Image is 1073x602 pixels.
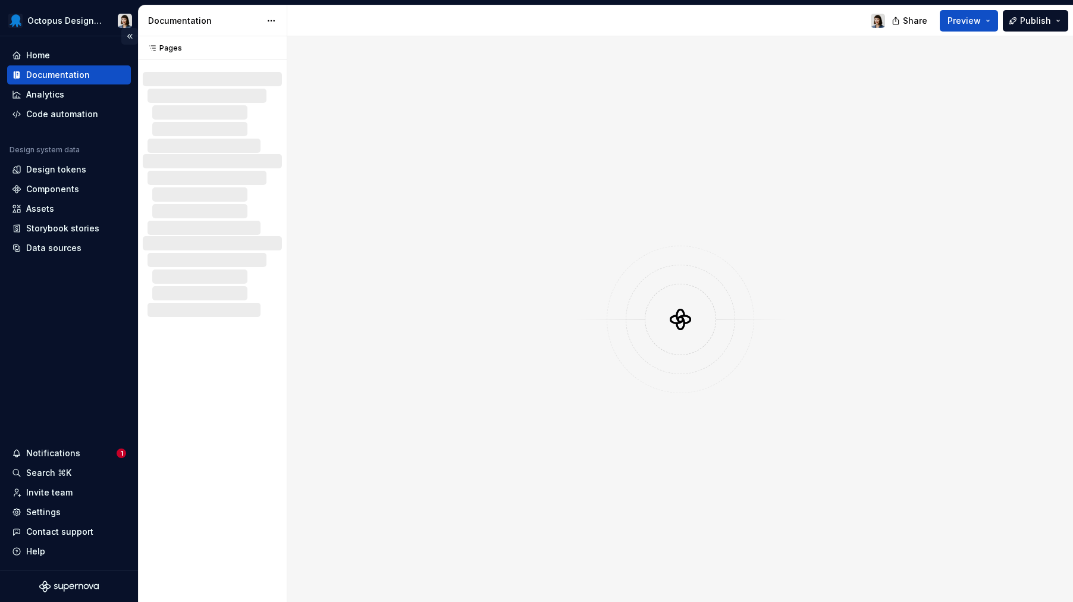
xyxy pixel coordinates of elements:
a: Design tokens [7,160,131,179]
svg: Supernova Logo [39,581,99,592]
button: Preview [940,10,998,32]
div: Code automation [26,108,98,120]
span: 1 [117,449,126,458]
button: Help [7,542,131,561]
a: Invite team [7,483,131,502]
span: Publish [1020,15,1051,27]
a: Components [7,180,131,199]
button: Octopus Design SystemKarolina Szczur [2,8,136,33]
div: Analytics [26,89,64,101]
div: Octopus Design System [27,15,103,27]
div: Storybook stories [26,222,99,234]
img: Karolina Szczur [871,14,885,28]
img: Karolina Szczur [118,14,132,28]
button: Notifications1 [7,444,131,463]
a: Analytics [7,85,131,104]
button: Collapse sidebar [121,28,138,45]
a: Storybook stories [7,219,131,238]
div: Data sources [26,242,81,254]
div: Documentation [26,69,90,81]
div: Help [26,545,45,557]
div: Assets [26,203,54,215]
a: Home [7,46,131,65]
div: Contact support [26,526,93,538]
button: Search ⌘K [7,463,131,482]
div: Settings [26,506,61,518]
img: fcf53608-4560-46b3-9ec6-dbe177120620.png [8,14,23,28]
div: Search ⌘K [26,467,71,479]
a: Settings [7,503,131,522]
div: Invite team [26,487,73,498]
div: Pages [143,43,182,53]
button: Publish [1003,10,1068,32]
span: Share [903,15,927,27]
a: Assets [7,199,131,218]
div: Documentation [148,15,261,27]
button: Share [886,10,935,32]
div: Home [26,49,50,61]
div: Design system data [10,145,80,155]
button: Contact support [7,522,131,541]
a: Code automation [7,105,131,124]
div: Components [26,183,79,195]
span: Preview [947,15,981,27]
a: Documentation [7,65,131,84]
div: Notifications [26,447,80,459]
a: Data sources [7,239,131,258]
div: Design tokens [26,164,86,175]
